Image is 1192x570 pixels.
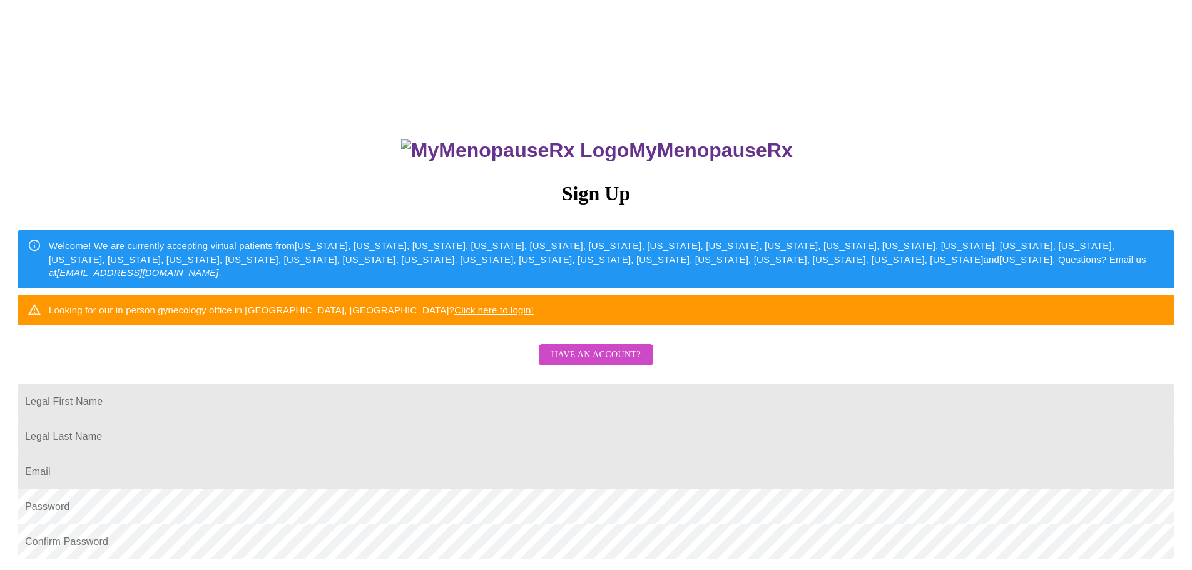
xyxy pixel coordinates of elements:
em: [EMAIL_ADDRESS][DOMAIN_NAME] [57,267,219,278]
h3: MyMenopauseRx [19,139,1175,162]
img: MyMenopauseRx Logo [401,139,629,162]
div: Looking for our in person gynecology office in [GEOGRAPHIC_DATA], [GEOGRAPHIC_DATA]? [49,298,534,322]
span: Have an account? [551,347,641,363]
div: Welcome! We are currently accepting virtual patients from [US_STATE], [US_STATE], [US_STATE], [US... [49,234,1164,284]
button: Have an account? [539,344,653,366]
h3: Sign Up [18,182,1174,205]
a: Click here to login! [454,305,534,315]
a: Have an account? [536,358,656,369]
